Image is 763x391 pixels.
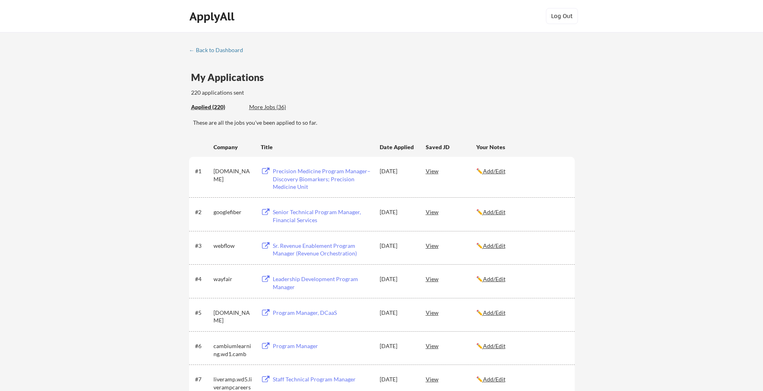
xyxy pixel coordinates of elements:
div: webflow [213,242,254,250]
div: View [426,372,476,386]
div: #4 [195,275,211,283]
u: Add/Edit [483,168,505,174]
u: Add/Edit [483,209,505,215]
div: View [426,305,476,320]
div: Leadership Development Program Manager [273,275,372,291]
div: Title [261,143,372,151]
div: [DATE] [380,309,415,317]
div: [DATE] [380,167,415,175]
div: View [426,238,476,253]
u: Add/Edit [483,376,505,383]
div: ✏️ [476,342,568,350]
div: liveramp.wd5.liverampcareers [213,375,254,391]
div: [DOMAIN_NAME] [213,309,254,324]
div: 220 applications sent [191,89,346,97]
div: Staff Technical Program Manager [273,375,372,383]
div: My Applications [191,73,270,82]
div: [DATE] [380,242,415,250]
div: #2 [195,208,211,216]
div: View [426,205,476,219]
u: Add/Edit [483,276,505,282]
div: Company [213,143,254,151]
u: Add/Edit [483,342,505,349]
div: googlefiber [213,208,254,216]
button: Log Out [546,8,578,24]
div: Program Manager [273,342,372,350]
div: These are job applications we think you'd be a good fit for, but couldn't apply you to automatica... [249,103,308,111]
div: View [426,338,476,353]
div: [DATE] [380,342,415,350]
div: [DOMAIN_NAME] [213,167,254,183]
div: ApplyAll [189,10,237,23]
div: #6 [195,342,211,350]
div: wayfair [213,275,254,283]
div: Your Notes [476,143,568,151]
div: [DATE] [380,275,415,283]
div: View [426,164,476,178]
div: More Jobs (36) [249,103,308,111]
div: Precision Medicine Program Manager– Discovery Biomarkers; Precision Medicine Unit [273,167,372,191]
div: #1 [195,167,211,175]
div: These are all the jobs you've been applied to so far. [191,103,243,111]
div: These are all the jobs you've been applied to so far. [193,119,575,127]
div: Applied (220) [191,103,243,111]
div: ✏️ [476,242,568,250]
div: Sr. Revenue Enablement Program Manager (Revenue Orchestration) [273,242,372,257]
div: ← Back to Dashboard [189,47,249,53]
div: ✏️ [476,275,568,283]
div: Saved JD [426,140,476,154]
div: #7 [195,375,211,383]
div: Program Manager, DCaaS [273,309,372,317]
div: ✏️ [476,309,568,317]
u: Add/Edit [483,309,505,316]
div: #3 [195,242,211,250]
div: [DATE] [380,375,415,383]
u: Add/Edit [483,242,505,249]
div: cambiumlearning.wd1.camb [213,342,254,358]
div: ✏️ [476,375,568,383]
div: View [426,271,476,286]
div: ✏️ [476,208,568,216]
div: [DATE] [380,208,415,216]
div: Date Applied [380,143,415,151]
div: Senior Technical Program Manager, Financial Services [273,208,372,224]
a: ← Back to Dashboard [189,47,249,55]
div: #5 [195,309,211,317]
div: ✏️ [476,167,568,175]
